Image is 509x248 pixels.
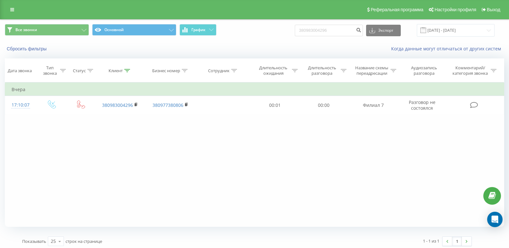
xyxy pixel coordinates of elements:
div: Комментарий/категория звонка [452,65,489,76]
td: 00:00 [299,96,348,115]
a: 380983004296 [102,102,133,108]
div: Дата звонка [8,68,32,73]
span: Настройки профиля [434,7,476,12]
div: Статус [73,68,86,73]
div: Название схемы переадресации [355,65,389,76]
div: Аудиозапись разговора [404,65,444,76]
span: Разговор не состоялся [409,99,435,111]
div: Длительность ожидания [256,65,290,76]
button: Экспорт [366,25,401,36]
button: График [180,24,216,36]
div: Open Intercom Messenger [487,212,503,227]
div: 1 - 1 из 1 [423,238,439,244]
span: Все звонки [15,27,37,32]
a: Когда данные могут отличаться от других систем [391,46,504,52]
a: 380977380806 [153,102,183,108]
span: Показывать [22,238,46,244]
a: 1 [452,237,462,246]
span: График [191,28,206,32]
div: Тип звонка [42,65,58,76]
div: Бизнес номер [152,68,180,73]
button: Сбросить фильтры [5,46,50,52]
div: Клиент [109,68,123,73]
td: 00:01 [250,96,299,115]
td: Филиал 7 [348,96,399,115]
button: Все звонки [5,24,89,36]
td: Вчера [5,83,504,96]
button: Основной [92,24,176,36]
input: Поиск по номеру [295,25,363,36]
div: Длительность разговора [305,65,339,76]
div: 17:10:07 [12,99,30,111]
span: Выход [487,7,500,12]
div: 25 [51,238,56,244]
span: Реферальная программа [371,7,423,12]
span: строк на странице [66,238,102,244]
div: Сотрудник [208,68,230,73]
